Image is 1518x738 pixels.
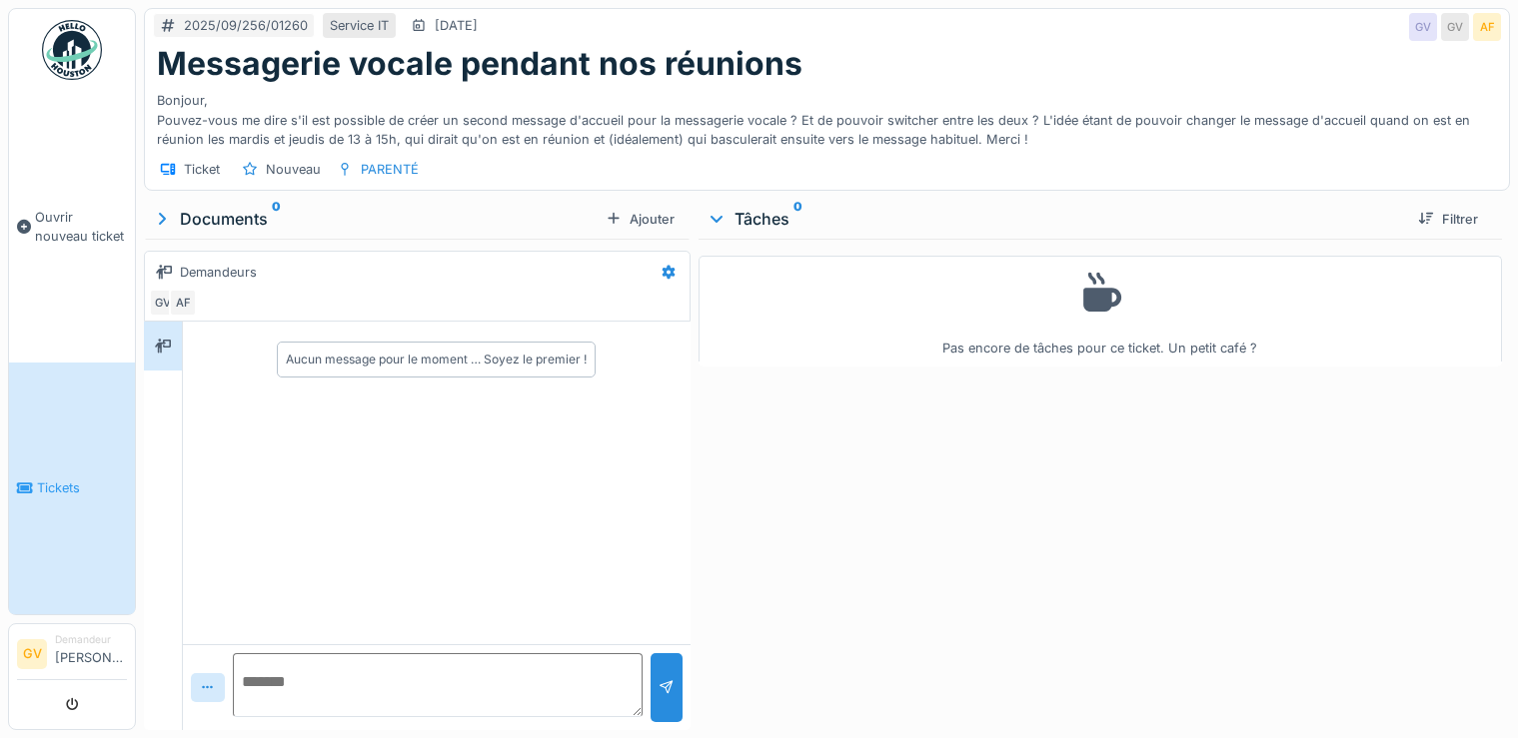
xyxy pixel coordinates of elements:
[35,208,127,246] span: Ouvrir nouveau ticket
[17,632,127,680] a: GV Demandeur[PERSON_NAME]
[435,16,478,35] div: [DATE]
[184,16,308,35] div: 2025/09/256/01260
[9,363,135,615] a: Tickets
[149,289,177,317] div: GV
[286,351,587,369] div: Aucun message pour le moment … Soyez le premier !
[1473,13,1501,41] div: AF
[37,478,127,497] span: Tickets
[55,632,127,647] div: Demandeur
[180,263,257,282] div: Demandeurs
[184,160,220,179] div: Ticket
[55,632,127,675] li: [PERSON_NAME]
[9,91,135,363] a: Ouvrir nouveau ticket
[1441,13,1469,41] div: GV
[1409,13,1437,41] div: GV
[272,207,281,231] sup: 0
[361,160,419,179] div: PARENTÉ
[1410,206,1486,233] div: Filtrer
[266,160,321,179] div: Nouveau
[169,289,197,317] div: AF
[157,83,1497,149] div: Bonjour, Pouvez-vous me dire s'il est possible de créer un second message d'accueil pour la messa...
[793,207,802,231] sup: 0
[152,207,598,231] div: Documents
[42,20,102,80] img: Badge_color-CXgf-gQk.svg
[712,265,1489,358] div: Pas encore de tâches pour ce ticket. Un petit café ?
[330,16,389,35] div: Service IT
[17,639,47,669] li: GV
[707,207,1402,231] div: Tâches
[157,45,802,83] h1: Messagerie vocale pendant nos réunions
[598,206,683,233] div: Ajouter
